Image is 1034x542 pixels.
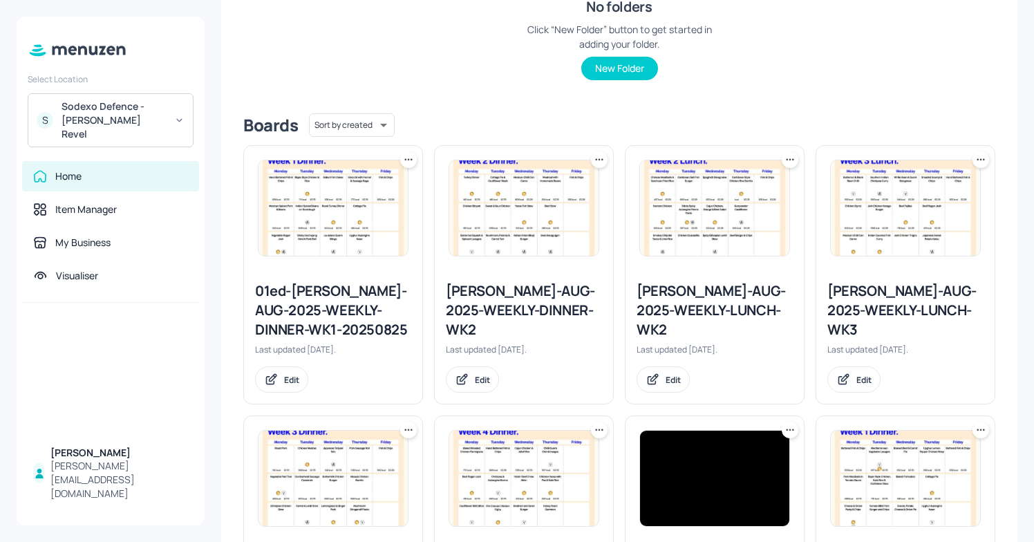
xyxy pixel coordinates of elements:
div: Item Manager [55,203,117,216]
img: 2025-09-07-1757271491006hhxdcsyq1ju.jpeg [831,160,980,256]
div: Sodexo Defence - [PERSON_NAME] Revel [62,100,166,141]
div: Sort by created [309,111,395,139]
div: Edit [666,374,681,386]
div: [PERSON_NAME] [50,446,188,460]
img: 2025-08-24-1756058358246rs4zi4i41me.jpeg [258,160,408,256]
div: Edit [475,374,490,386]
div: [PERSON_NAME]-AUG-2025-WEEKLY-LUNCH-WK2 [637,281,793,339]
button: New Folder [581,57,658,80]
img: 2025-09-15-1757946722498cod3eqs04lj.jpeg [449,431,599,526]
div: Click “New Folder” button to get started in adding your folder. [516,22,723,51]
div: Edit [284,374,299,386]
div: Last updated [DATE]. [637,344,793,355]
div: S [37,112,53,129]
div: Edit [856,374,872,386]
div: My Business [55,236,111,250]
div: Visualiser [56,269,98,283]
img: 2025-08-29-1756485105563cdghiia7mj.jpeg [449,160,599,256]
div: Select Location [28,73,194,85]
div: Last updated [DATE]. [255,344,411,355]
div: [PERSON_NAME]-AUG-2025-WEEKLY-LUNCH-WK3 [827,281,984,339]
img: 2025-08-29-1756484476755r7sjan1xih.jpeg [640,160,789,256]
div: Home [55,169,82,183]
img: 2025-09-22-17585424848598qc1c75tzth.jpeg [831,431,980,526]
img: 2025-09-07-17572738779759hm9fqfq2qq.jpeg [258,431,408,526]
img: 2025-09-12-17576692315548pci0acgwdd.jpeg [640,431,789,526]
div: [PERSON_NAME][EMAIL_ADDRESS][DOMAIN_NAME] [50,459,188,501]
div: [PERSON_NAME]-AUG-2025-WEEKLY-DINNER-WK2 [446,281,602,339]
div: Boards [243,114,298,136]
div: 01ed-[PERSON_NAME]-AUG-2025-WEEKLY-DINNER-WK1-20250825 [255,281,411,339]
div: Last updated [DATE]. [827,344,984,355]
div: Last updated [DATE]. [446,344,602,355]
